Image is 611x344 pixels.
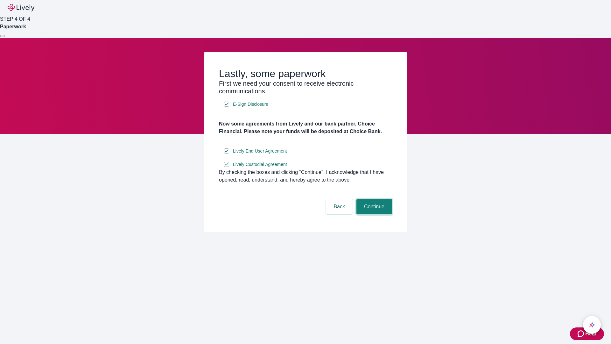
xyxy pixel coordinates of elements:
[356,199,392,214] button: Continue
[583,316,601,334] button: chat
[578,330,585,338] svg: Zendesk support icon
[232,161,288,168] a: e-sign disclosure document
[219,80,392,95] h3: First we need your consent to receive electronic communications.
[219,68,392,80] h2: Lastly, some paperwork
[8,4,34,11] img: Lively
[232,147,288,155] a: e-sign disclosure document
[585,330,596,338] span: Help
[326,199,353,214] button: Back
[219,168,392,184] div: By checking the boxes and clicking “Continue", I acknowledge that I have opened, read, understand...
[232,100,270,108] a: e-sign disclosure document
[233,101,268,108] span: E-Sign Disclosure
[219,120,392,135] h4: Now some agreements from Lively and our bank partner, Choice Financial. Please note your funds wi...
[233,148,287,154] span: Lively End User Agreement
[233,161,287,168] span: Lively Custodial Agreement
[589,322,595,328] svg: Lively AI Assistant
[570,327,604,340] button: Zendesk support iconHelp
